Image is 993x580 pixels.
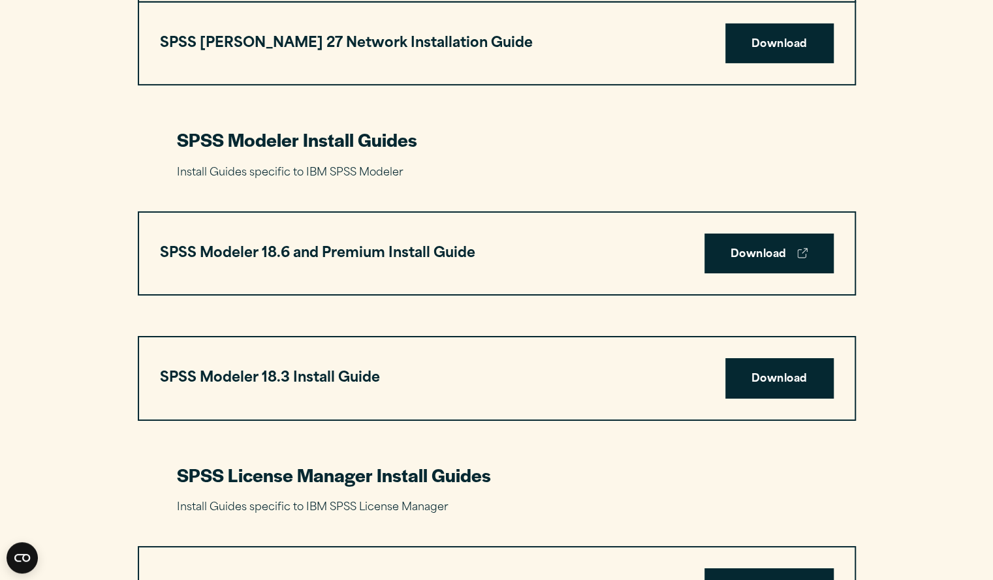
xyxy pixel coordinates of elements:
button: Open CMP widget [7,542,38,573]
a: Download [704,234,834,274]
p: Install Guides specific to IBM SPSS Modeler [177,164,817,183]
a: Download [725,358,834,399]
h3: SPSS License Manager Install Guides [177,463,817,487]
a: Download [725,23,834,64]
h3: SPSS Modeler Install Guides [177,127,817,152]
h3: SPSS [PERSON_NAME] 27 Network Installation Guide [160,31,533,56]
h3: SPSS Modeler 18.3 Install Guide [160,366,380,391]
p: Install Guides specific to IBM SPSS License Manager [177,498,817,517]
h3: SPSS Modeler 18.6 and Premium Install Guide [160,241,475,266]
